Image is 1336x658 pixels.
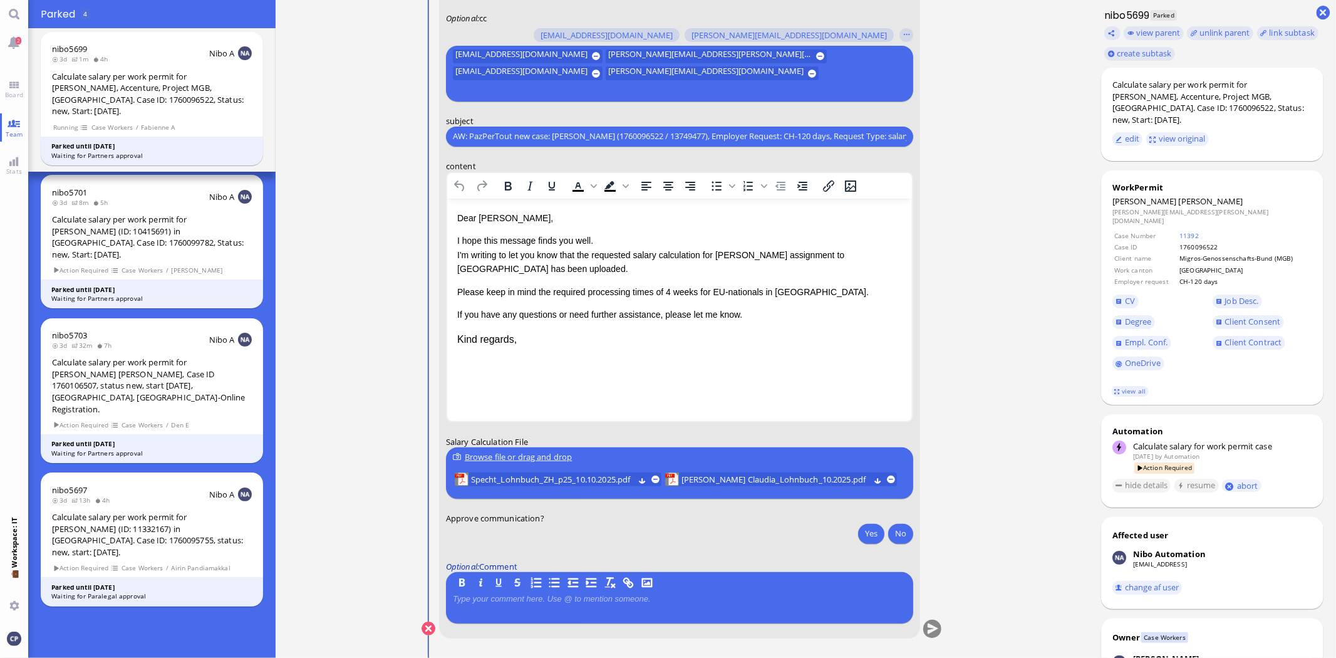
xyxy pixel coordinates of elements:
td: Migros-Genossenschafts-Bund (MGB) [1179,253,1311,263]
span: Approve communication? [446,512,544,523]
span: Case Workers [121,420,163,431]
div: Affected user [1112,530,1169,541]
div: Text color Black [567,177,599,194]
span: / [165,563,169,573]
span: Optional [446,561,477,572]
a: Client Contract [1213,336,1286,350]
span: by [1155,452,1162,461]
button: create subtask [1104,47,1175,61]
span: Parked [1151,10,1178,21]
td: Client name [1114,253,1178,263]
div: Waiting for Paralegal approval [51,592,252,601]
span: Case Workers [1141,632,1188,643]
span: / [165,265,169,276]
span: Den E [171,420,190,431]
span: 3d [52,198,71,207]
button: Bold [497,177,519,194]
span: [PERSON_NAME] Claudia_Lohnbuch_10.2025.pdf [681,473,869,486]
span: automation@bluelakelegal.com [1164,452,1200,461]
span: Case Workers [121,563,163,573]
span: Client Consent [1225,316,1281,327]
td: 1760096522 [1179,242,1311,252]
span: [EMAIL_ADDRESS][DOMAIN_NAME] [455,49,588,63]
div: Parked until [DATE] [51,142,252,151]
img: SPECHT Claudia_Lohnbuch_10.2025.pdf [665,473,679,486]
button: Align left [636,177,657,194]
span: / [165,420,169,431]
button: Insert/edit link [818,177,839,194]
span: Empl. Conf. [1125,337,1168,348]
div: Nibo Automation [1133,548,1206,560]
button: I [474,576,487,590]
div: Calculate salary per work permit for [PERSON_NAME], Accenture, Project MGB, [GEOGRAPHIC_DATA]. Ca... [52,71,252,117]
div: Parked until [DATE] [51,439,252,449]
button: hide details [1112,479,1171,493]
a: view all [1112,386,1148,397]
span: 2 [16,37,21,44]
a: Job Desc. [1213,295,1263,308]
button: Underline [541,177,562,194]
div: Calculate salary per work permit for [PERSON_NAME] (ID: 10415691) in [GEOGRAPHIC_DATA]. Case ID: ... [52,214,252,260]
button: Increase indent [792,177,813,194]
lob-view: SPECHT Claudia_Lohnbuch_10.2025.pdf [665,473,897,486]
span: / [135,122,139,133]
button: Insert/edit image [840,177,861,194]
div: WorkPermit [1112,182,1312,193]
a: Empl. Conf. [1112,336,1171,350]
span: 4h [93,55,112,63]
span: [EMAIL_ADDRESS][DOMAIN_NAME] [455,66,588,80]
span: Case Workers [91,122,133,133]
span: 3d [52,55,71,63]
button: Download SPECHT Claudia_Lohnbuch_10.2025.pdf [874,475,882,483]
span: [PERSON_NAME] [1179,196,1243,207]
div: Calculate salary for work permit case [1133,441,1312,452]
div: Parked until [DATE] [51,285,252,295]
span: 💼 Workspace: IT [9,568,19,596]
a: View Specht_Lohnbuch_ZH_p25_10.10.2025.pdf [471,473,634,486]
a: nibo5703 [52,330,87,341]
button: remove [887,475,895,483]
span: 13h [71,496,95,504]
button: Align center [658,177,679,194]
button: Download Specht_Lohnbuch_ZH_p25_10.10.2025.pdf [639,475,647,483]
span: CV [1125,295,1135,306]
span: Client Contract [1225,337,1282,348]
task-group-action-menu: link subtask [1257,26,1318,40]
button: Decrease indent [770,177,791,194]
em: : [446,561,479,572]
span: Nibo A [209,489,235,500]
a: nibo5697 [52,484,87,496]
button: change af user [1112,581,1183,595]
span: [DATE] [1133,452,1153,461]
span: [EMAIL_ADDRESS][DOMAIN_NAME] [541,30,673,40]
div: Owner [1112,632,1141,643]
span: 4h [95,496,114,504]
button: Align right [680,177,701,194]
img: You [7,632,21,645]
span: Board [2,90,26,99]
span: subject [446,115,474,126]
a: nibo5699 [52,43,87,55]
div: Calculate salary per work permit for [PERSON_NAME] [PERSON_NAME], Case ID 1760106507, status new,... [52,357,252,415]
a: [EMAIL_ADDRESS] [1133,560,1187,568]
button: [PERSON_NAME][EMAIL_ADDRESS][DOMAIN_NAME] [685,28,894,42]
button: view original [1146,132,1209,146]
button: Copy ticket nibo5699 link to clipboard [1104,26,1121,40]
button: remove [651,475,660,483]
div: Browse file or drag and drop [453,451,906,464]
span: Comment [479,561,517,572]
span: 8m [71,198,93,207]
span: Action Required [53,563,109,573]
span: content [446,160,476,171]
span: Case Workers [121,265,163,276]
button: B [455,576,469,590]
span: [PERSON_NAME] [171,265,223,276]
span: Running [53,122,78,133]
a: CV [1112,295,1139,308]
span: 3d [52,496,71,504]
span: Airin Pandiamakkal [171,563,231,573]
